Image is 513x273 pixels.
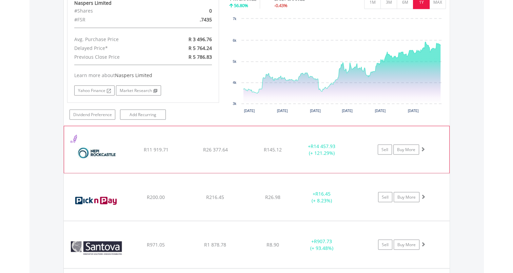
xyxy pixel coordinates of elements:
[229,15,446,117] svg: Interactive chart
[378,144,392,154] a: Sell
[167,6,217,15] div: 0
[233,59,237,63] text: 5k
[375,109,386,112] text: [DATE]
[394,192,419,202] a: Buy More
[378,192,392,202] a: Sell
[143,146,168,152] span: R11 919.71
[167,15,217,24] div: .7435
[233,102,237,105] text: 3k
[189,36,212,42] span: R 3 496.76
[265,194,280,200] span: R26.98
[234,2,248,8] span: 56.80%
[67,134,126,171] img: EQU.ZA.NRP.png
[274,2,288,8] span: -0.43%
[67,182,125,219] img: EQU.ZA.PIK.png
[233,80,237,84] text: 4k
[296,190,348,204] div: + (+ 8.23%)
[342,109,353,112] text: [DATE]
[147,194,165,200] span: R200.00
[147,241,165,248] span: R971.05
[69,43,168,52] div: Delayed Price*
[206,194,224,200] span: R216.45
[189,53,212,60] span: R 5 786.83
[69,6,168,15] div: #Shares
[296,143,347,156] div: + (+ 121.29%)
[233,17,237,21] text: 7k
[277,109,288,112] text: [DATE]
[233,38,237,42] text: 6k
[314,238,332,244] span: R907.73
[267,241,279,248] span: R8.90
[70,109,115,120] a: Dividend Preference
[120,109,166,120] a: Add Recurring
[315,190,331,197] span: R16.45
[264,146,282,152] span: R145.12
[189,44,212,51] span: R 5 764.24
[67,230,125,266] img: EQU.ZA.SNV.png
[378,239,392,250] a: Sell
[229,15,446,117] div: Chart. Highcharts interactive chart.
[116,85,161,95] a: Market Research
[296,238,348,251] div: + (+ 93.48%)
[69,52,168,61] div: Previous Close Price
[115,72,152,78] span: Naspers Limited
[408,109,419,112] text: [DATE]
[74,85,115,95] a: Yahoo Finance
[204,241,226,248] span: R1 878.78
[69,15,168,24] div: #FSR
[69,35,168,43] div: Avg. Purchase Price
[244,109,255,112] text: [DATE]
[74,72,212,78] div: Learn more about
[394,239,419,250] a: Buy More
[310,109,321,112] text: [DATE]
[203,146,228,152] span: R26 377.64
[311,143,335,149] span: R14 457.93
[393,144,419,154] a: Buy More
